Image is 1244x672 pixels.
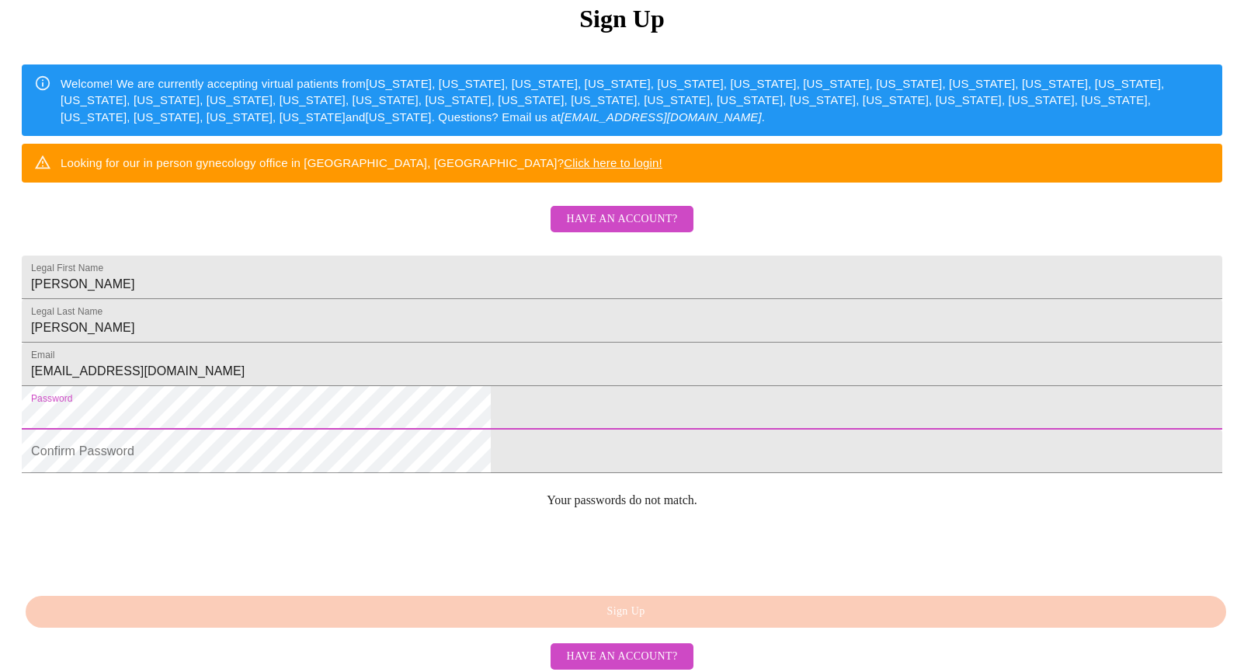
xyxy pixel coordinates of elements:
[22,493,1222,507] p: Your passwords do not match.
[564,156,662,169] a: Click here to login!
[547,223,697,236] a: Have an account?
[551,643,693,670] button: Have an account?
[22,5,1222,33] h3: Sign Up
[561,110,762,124] em: [EMAIL_ADDRESS][DOMAIN_NAME]
[547,649,697,662] a: Have an account?
[551,206,693,233] button: Have an account?
[566,647,677,667] span: Have an account?
[61,148,662,177] div: Looking for our in person gynecology office in [GEOGRAPHIC_DATA], [GEOGRAPHIC_DATA]?
[22,520,258,580] iframe: reCAPTCHA
[566,210,677,229] span: Have an account?
[61,69,1210,131] div: Welcome! We are currently accepting virtual patients from [US_STATE], [US_STATE], [US_STATE], [US...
